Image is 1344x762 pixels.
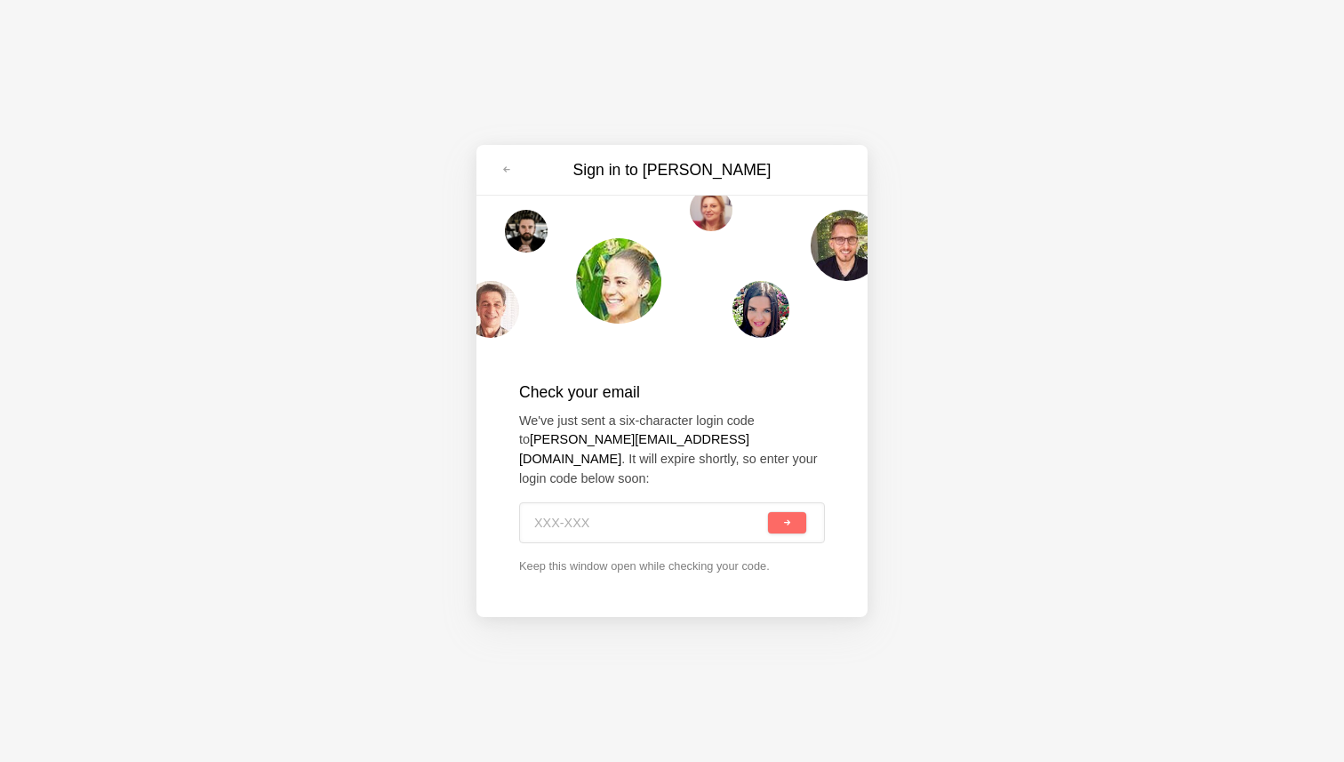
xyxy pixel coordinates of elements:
p: We've just sent a six-character login code to . It will expire shortly, so enter your login code ... [519,412,825,488]
p: Keep this window open while checking your code. [519,557,825,574]
h2: Check your email [519,381,825,404]
strong: [PERSON_NAME][EMAIL_ADDRESS][DOMAIN_NAME] [519,432,749,466]
h3: Sign in to [PERSON_NAME] [523,159,821,181]
input: XXX-XXX [534,503,764,542]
